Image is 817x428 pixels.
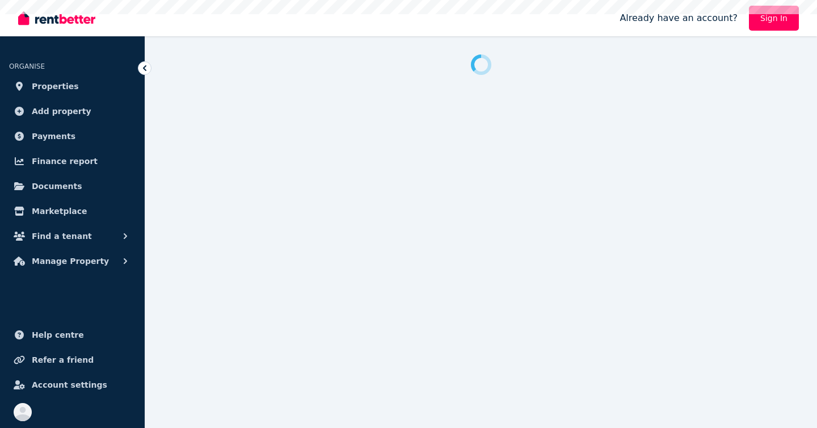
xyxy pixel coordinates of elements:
a: Documents [9,175,136,198]
span: Properties [32,79,79,93]
a: Properties [9,75,136,98]
button: Manage Property [9,250,136,272]
span: Account settings [32,378,107,392]
button: Find a tenant [9,225,136,247]
span: Help centre [32,328,84,342]
a: Payments [9,125,136,148]
span: Finance report [32,154,98,168]
span: Already have an account? [620,11,738,25]
span: Add property [32,104,91,118]
a: Add property [9,100,136,123]
span: Manage Property [32,254,109,268]
a: Account settings [9,374,136,396]
a: Help centre [9,324,136,346]
a: Refer a friend [9,349,136,371]
span: Find a tenant [32,229,92,243]
span: Marketplace [32,204,87,218]
span: Refer a friend [32,353,94,367]
span: ORGANISE [9,62,45,70]
a: Marketplace [9,200,136,223]
span: Documents [32,179,82,193]
a: Finance report [9,150,136,173]
span: Payments [32,129,75,143]
a: Sign In [749,6,799,31]
img: RentBetter [18,10,95,27]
